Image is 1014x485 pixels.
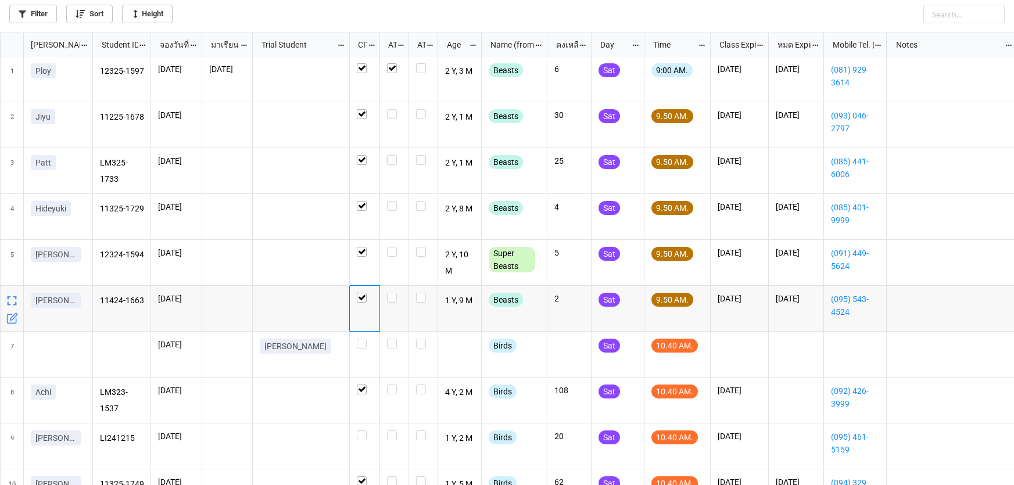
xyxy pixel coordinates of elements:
p: [DATE] [158,339,195,350]
div: Mobile Tel. (from Nick Name) [826,38,874,51]
p: 1 Y, 2 M [445,430,475,447]
span: 5 [10,240,14,285]
div: Super Beasts [489,247,535,272]
div: Sat [599,430,620,444]
p: [DATE] [158,63,195,75]
span: 4 [10,194,14,239]
p: 2 Y, 1 M [445,109,475,125]
div: Birds [489,339,517,353]
div: Sat [599,63,620,77]
a: (092) 426-3999 [831,385,879,410]
p: 6 [554,63,584,75]
div: Age [440,38,470,51]
p: [DATE] [158,385,195,396]
div: จองวันที่ [153,38,190,51]
div: Sat [599,385,620,398]
a: (081) 929-3614 [831,63,879,89]
div: Beasts [489,109,523,123]
p: [DATE] [776,63,816,75]
div: หมด Expired date (from [PERSON_NAME] Name) [771,38,811,51]
p: [DATE] [718,155,761,167]
p: [DATE] [158,247,195,258]
p: [DATE] [718,385,761,396]
p: 5 [554,247,584,258]
a: (095) 461-5159 [831,430,879,456]
div: Student ID (from [PERSON_NAME] Name) [95,38,138,51]
p: Patt [35,157,51,168]
div: มาเรียน [204,38,241,51]
span: 7 [10,332,14,377]
a: (093) 046-2797 [831,109,879,135]
div: 9.50 AM. [651,293,693,307]
div: Birds [489,385,517,398]
p: [DATE] [718,109,761,121]
div: Time [646,38,698,51]
p: [DATE] [718,293,761,304]
div: Birds [489,430,517,444]
p: [PERSON_NAME] [35,432,76,444]
div: grid [1,33,93,56]
div: Sat [599,339,620,353]
div: 9.50 AM. [651,247,693,261]
a: (091) 449-5624 [831,247,879,272]
p: [DATE] [718,63,761,75]
p: 2 Y, 3 M [445,63,475,80]
p: [DATE] [158,109,195,121]
p: 1 Y, 9 M [445,293,475,309]
div: Sat [599,109,620,123]
p: LM325-1733 [100,155,144,186]
p: 12325-1597 [100,63,144,80]
p: [DATE] [209,63,245,75]
div: Sat [599,201,620,215]
div: 10.40 AM. [651,430,698,444]
p: [DATE] [718,247,761,258]
p: [DATE] [158,293,195,304]
p: [DATE] [776,247,816,258]
div: 9.50 AM. [651,109,693,123]
div: Notes [889,38,1005,51]
p: 2 [554,293,584,304]
p: [DATE] [776,293,816,304]
div: Class Expiration [712,38,756,51]
div: Name (from Class) [483,38,535,51]
span: 2 [10,102,14,148]
div: 10.40 AM. [651,385,698,398]
div: Day [593,38,632,51]
div: 9.50 AM. [651,201,693,215]
p: [DATE] [718,430,761,442]
p: [DATE] [158,201,195,213]
span: 8 [10,378,14,423]
p: [DATE] [776,109,816,121]
a: Height [122,5,173,23]
p: 2 Y, 1 M [445,155,475,171]
div: 9:00 AM. [651,63,693,77]
a: (095) 543-4524 [831,293,879,318]
div: Beasts [489,201,523,215]
p: [DATE] [158,430,195,442]
a: (085) 441-6006 [831,155,879,181]
span: 1 [10,56,14,102]
p: 108 [554,385,584,396]
div: คงเหลือ (from Nick Name) [549,38,579,51]
p: Ploy [35,65,51,77]
p: 11325-1729 [100,201,144,217]
a: Sort [66,5,113,23]
div: Trial Student [255,38,336,51]
div: Sat [599,247,620,261]
p: 4 [554,201,584,213]
p: 25 [554,155,584,167]
div: Beasts [489,155,523,169]
p: Achi [35,386,51,398]
div: ATK [410,38,427,51]
p: Hideyuki [35,203,66,214]
p: LI241215 [100,430,144,447]
p: [PERSON_NAME] [35,294,76,306]
p: [PERSON_NAME] [35,249,76,260]
input: Search... [923,5,1005,23]
span: 3 [10,148,14,193]
p: LM323-1537 [100,385,144,416]
p: [DATE] [718,201,761,213]
p: 2 Y, 10 M [445,247,475,278]
p: [DATE] [776,201,816,213]
span: 9 [10,423,14,469]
